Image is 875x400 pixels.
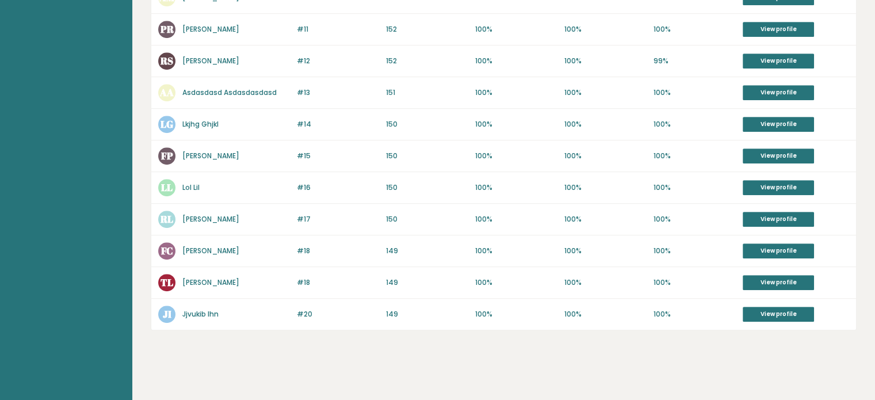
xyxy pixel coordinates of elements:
[297,119,379,129] p: #14
[386,309,468,319] p: 149
[743,54,814,68] a: View profile
[386,182,468,193] p: 150
[386,87,468,98] p: 151
[386,56,468,66] p: 152
[475,24,557,35] p: 100%
[743,307,814,322] a: View profile
[386,214,468,224] p: 150
[564,246,647,256] p: 100%
[161,149,173,162] text: FP
[297,182,379,193] p: #16
[182,182,200,192] a: Lol Lil
[182,56,239,66] a: [PERSON_NAME]
[475,246,557,256] p: 100%
[182,24,239,34] a: [PERSON_NAME]
[386,277,468,288] p: 149
[475,214,557,224] p: 100%
[161,117,173,131] text: LG
[475,87,557,98] p: 100%
[564,182,647,193] p: 100%
[161,276,173,289] text: TL
[182,87,277,97] a: Asdasdasd Asdasdasdasd
[163,307,171,321] text: JI
[743,22,814,37] a: View profile
[182,119,219,129] a: Lkjhg Ghjkl
[160,54,173,67] text: RS
[743,148,814,163] a: View profile
[297,277,379,288] p: #18
[564,309,647,319] p: 100%
[475,119,557,129] p: 100%
[654,119,736,129] p: 100%
[654,246,736,256] p: 100%
[743,275,814,290] a: View profile
[297,151,379,161] p: #15
[297,24,379,35] p: #11
[182,214,239,224] a: [PERSON_NAME]
[654,182,736,193] p: 100%
[297,56,379,66] p: #12
[743,243,814,258] a: View profile
[297,246,379,256] p: #18
[182,151,239,161] a: [PERSON_NAME]
[386,119,468,129] p: 150
[475,309,557,319] p: 100%
[475,277,557,288] p: 100%
[386,24,468,35] p: 152
[743,180,814,195] a: View profile
[161,244,173,257] text: FC
[297,87,379,98] p: #13
[564,277,647,288] p: 100%
[564,119,647,129] p: 100%
[654,214,736,224] p: 100%
[386,246,468,256] p: 149
[743,85,814,100] a: View profile
[386,151,468,161] p: 150
[182,277,239,287] a: [PERSON_NAME]
[160,212,173,226] text: RL
[654,309,736,319] p: 100%
[475,182,557,193] p: 100%
[182,246,239,256] a: [PERSON_NAME]
[654,151,736,161] p: 100%
[564,56,647,66] p: 100%
[743,212,814,227] a: View profile
[160,22,174,36] text: PR
[182,309,219,319] a: Jjvukib Ihn
[161,181,173,194] text: LL
[654,56,736,66] p: 99%
[475,56,557,66] p: 100%
[564,87,647,98] p: 100%
[564,24,647,35] p: 100%
[654,87,736,98] p: 100%
[564,214,647,224] p: 100%
[564,151,647,161] p: 100%
[743,117,814,132] a: View profile
[654,277,736,288] p: 100%
[297,309,379,319] p: #20
[159,86,174,99] text: AA
[297,214,379,224] p: #17
[475,151,557,161] p: 100%
[654,24,736,35] p: 100%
